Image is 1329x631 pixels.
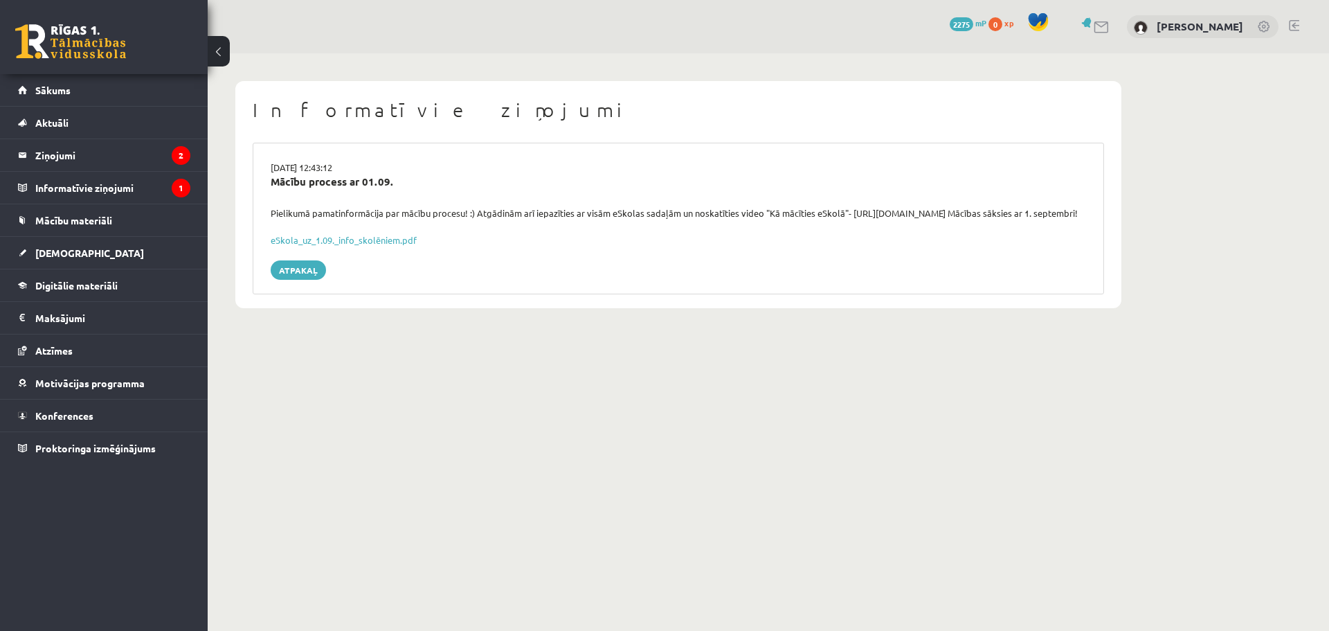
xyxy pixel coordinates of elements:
div: Pielikumā pamatinformācija par mācību procesu! :) Atgādinām arī iepazīties ar visām eSkolas sadaļ... [260,206,1096,220]
a: Atpakaļ [271,260,326,280]
span: 0 [988,17,1002,31]
i: 2 [172,146,190,165]
a: Aktuāli [18,107,190,139]
a: Atzīmes [18,335,190,366]
legend: Maksājumi [35,302,190,334]
a: Maksājumi [18,302,190,334]
span: Digitālie materiāli [35,279,118,292]
a: 2275 mP [950,17,986,28]
span: Mācību materiāli [35,214,112,226]
div: Mācību process ar 01.09. [271,174,1086,190]
a: Rīgas 1. Tālmācības vidusskola [15,24,126,59]
span: [DEMOGRAPHIC_DATA] [35,247,144,259]
span: xp [1004,17,1013,28]
a: Konferences [18,400,190,432]
span: 2275 [950,17,973,31]
span: Proktoringa izmēģinājums [35,442,156,454]
span: Aktuāli [35,116,69,129]
legend: Ziņojumi [35,139,190,171]
a: Proktoringa izmēģinājums [18,432,190,464]
span: mP [975,17,986,28]
legend: Informatīvie ziņojumi [35,172,190,204]
a: Mācību materiāli [18,204,190,236]
a: [DEMOGRAPHIC_DATA] [18,237,190,269]
span: Konferences [35,409,93,422]
span: Motivācijas programma [35,377,145,389]
a: [PERSON_NAME] [1157,19,1243,33]
h1: Informatīvie ziņojumi [253,98,1104,122]
a: Motivācijas programma [18,367,190,399]
i: 1 [172,179,190,197]
div: [DATE] 12:43:12 [260,161,1096,175]
a: eSkola_uz_1.09._info_skolēniem.pdf [271,234,417,246]
span: Atzīmes [35,344,73,357]
a: Digitālie materiāli [18,269,190,301]
span: Sākums [35,84,71,96]
a: 0 xp [988,17,1020,28]
a: Ziņojumi2 [18,139,190,171]
a: Sākums [18,74,190,106]
a: Informatīvie ziņojumi1 [18,172,190,204]
img: Ģirts Bauļkalns [1134,21,1148,35]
